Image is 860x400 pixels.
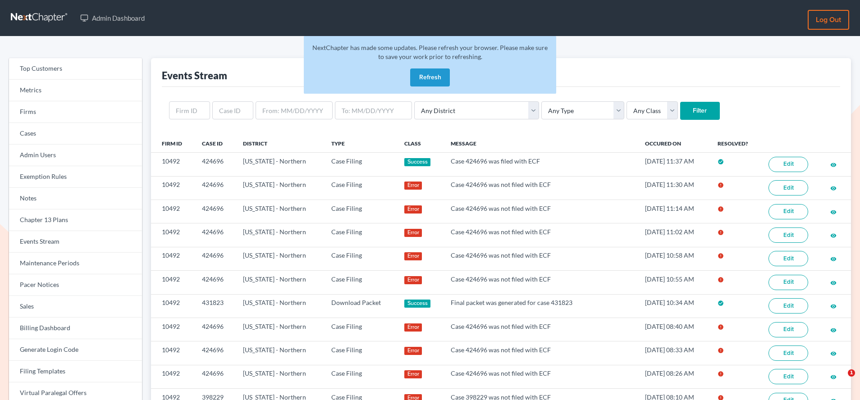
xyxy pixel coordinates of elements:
td: [DATE] 11:37 AM [638,153,710,176]
td: [DATE] 11:02 AM [638,223,710,247]
td: Download Packet [324,294,397,318]
a: visibility [830,208,837,215]
td: 10492 [151,365,195,388]
a: Edit [769,180,808,195]
a: Chapter 13 Plans [9,209,142,231]
div: Error [404,276,422,284]
i: error [718,277,724,283]
td: [US_STATE] - Northern [236,223,324,247]
a: Edit [769,345,808,361]
td: Case Filing [324,318,397,341]
td: Case Filing [324,271,397,294]
td: [US_STATE] - Northern [236,341,324,365]
td: [DATE] 10:55 AM [638,271,710,294]
td: 10492 [151,271,195,294]
td: [DATE] 11:30 AM [638,176,710,200]
a: visibility [830,184,837,191]
div: Error [404,252,422,260]
td: [US_STATE] - Northern [236,176,324,200]
a: Admin Users [9,145,142,166]
td: [DATE] 10:58 AM [638,247,710,270]
td: [US_STATE] - Northern [236,365,324,388]
td: Case 424696 was not filed with ECF [444,365,638,388]
a: Edit [769,298,808,314]
td: 424696 [195,223,236,247]
input: To: MM/DD/YYYY [335,101,412,119]
td: 424696 [195,247,236,270]
i: check_circle [718,300,724,306]
a: Edit [769,227,808,243]
a: Admin Dashboard [76,10,149,26]
td: Case Filing [324,200,397,223]
a: Exemption Rules [9,166,142,188]
th: Occured On [638,134,710,152]
td: [DATE] 08:40 AM [638,318,710,341]
a: Sales [9,296,142,318]
td: 424696 [195,318,236,341]
a: visibility [830,278,837,286]
td: Case Filing [324,365,397,388]
td: 10492 [151,200,195,223]
td: Case Filing [324,247,397,270]
i: error [718,347,724,354]
i: error [718,182,724,188]
a: Events Stream [9,231,142,253]
i: error [718,229,724,236]
td: Case 424696 was not filed with ECF [444,341,638,365]
td: 10492 [151,247,195,270]
td: [DATE] 08:33 AM [638,341,710,365]
td: Final packet was generated for case 431823 [444,294,638,318]
iframe: Intercom live chat [829,369,851,391]
td: 424696 [195,365,236,388]
td: 10492 [151,341,195,365]
a: Metrics [9,80,142,101]
th: Type [324,134,397,152]
a: Edit [769,204,808,219]
a: Generate Login Code [9,339,142,361]
i: visibility [830,256,837,262]
th: Firm ID [151,134,195,152]
a: Filing Templates [9,361,142,382]
i: error [718,324,724,330]
i: visibility [830,280,837,286]
td: Case 424696 was not filed with ECF [444,223,638,247]
td: Case 424696 was not filed with ECF [444,200,638,223]
td: 10492 [151,153,195,176]
td: [US_STATE] - Northern [236,318,324,341]
a: visibility [830,160,837,168]
th: District [236,134,324,152]
td: Case 424696 was not filed with ECF [444,318,638,341]
i: error [718,253,724,259]
a: Edit [769,251,808,266]
i: visibility [830,162,837,168]
a: visibility [830,302,837,309]
td: Case 424696 was filed with ECF [444,153,638,176]
td: 424696 [195,153,236,176]
i: visibility [830,303,837,309]
a: Firms [9,101,142,123]
a: Edit [769,275,808,290]
a: Top Customers [9,58,142,80]
a: Cases [9,123,142,145]
i: check_circle [718,159,724,165]
td: Case Filing [324,153,397,176]
i: visibility [830,327,837,333]
td: 10492 [151,223,195,247]
th: Message [444,134,638,152]
td: [DATE] 08:26 AM [638,365,710,388]
th: Resolved? [710,134,761,152]
a: visibility [830,349,837,357]
a: Log out [808,10,849,30]
input: Filter [680,102,720,120]
td: [DATE] 10:34 AM [638,294,710,318]
td: Case 424696 was not filed with ECF [444,176,638,200]
td: 10492 [151,294,195,318]
td: 424696 [195,341,236,365]
input: Case ID [212,101,253,119]
td: [DATE] 11:14 AM [638,200,710,223]
td: 10492 [151,318,195,341]
td: [US_STATE] - Northern [236,153,324,176]
td: Case 424696 was not filed with ECF [444,247,638,270]
td: Case Filing [324,176,397,200]
a: Edit [769,322,808,337]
